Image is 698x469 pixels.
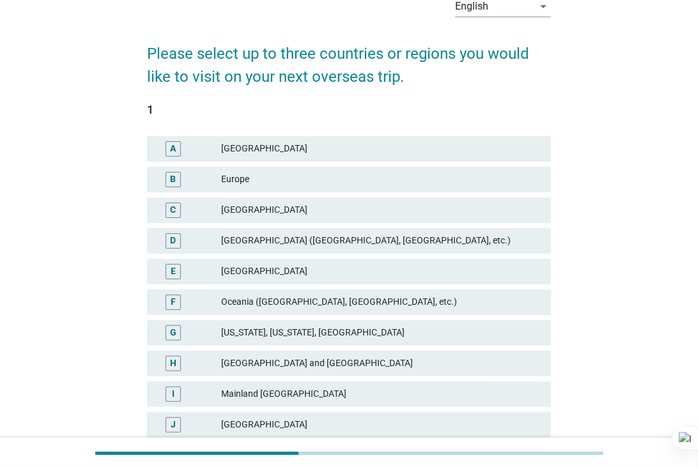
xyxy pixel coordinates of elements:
div: J [171,418,176,431]
div: [GEOGRAPHIC_DATA] ([GEOGRAPHIC_DATA], [GEOGRAPHIC_DATA], etc.) [221,233,541,249]
h2: Please select up to three countries or regions you would like to visit on your next overseas trip. [147,29,551,88]
div: D [171,234,176,247]
div: [GEOGRAPHIC_DATA] [221,203,541,218]
div: 1 [147,101,551,118]
div: A [171,142,176,155]
div: Europe [221,172,541,187]
div: [US_STATE], [US_STATE], [GEOGRAPHIC_DATA] [221,325,541,341]
div: Mainland [GEOGRAPHIC_DATA] [221,387,541,402]
div: E [171,265,176,278]
div: F [171,295,176,309]
div: B [171,173,176,186]
div: [GEOGRAPHIC_DATA] and [GEOGRAPHIC_DATA] [221,356,541,371]
div: C [171,203,176,217]
div: [GEOGRAPHIC_DATA] [221,417,541,433]
div: I [172,387,174,401]
div: G [170,326,176,339]
div: Oceania ([GEOGRAPHIC_DATA], [GEOGRAPHIC_DATA], etc.) [221,295,541,310]
div: [GEOGRAPHIC_DATA] [221,141,541,157]
div: English [455,1,488,12]
div: [GEOGRAPHIC_DATA] [221,264,541,279]
div: H [170,357,176,370]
